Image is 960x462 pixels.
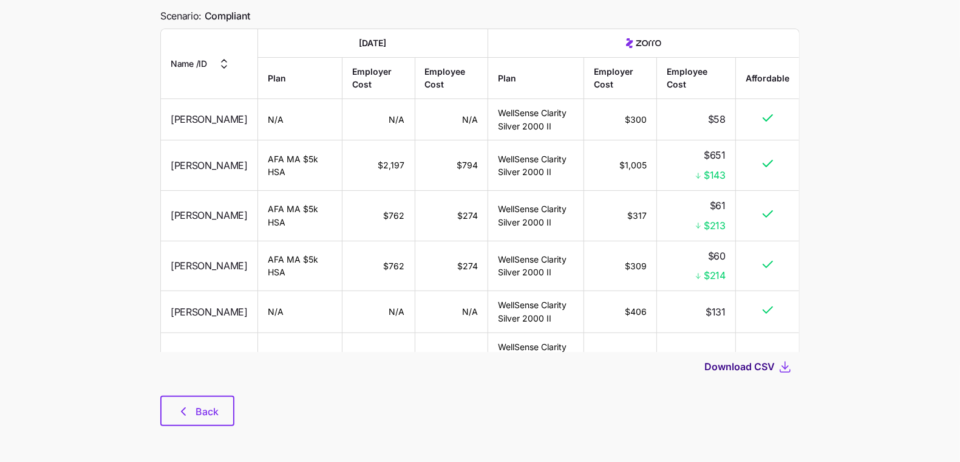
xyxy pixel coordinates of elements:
[171,158,248,173] span: [PERSON_NAME]
[171,208,248,223] span: [PERSON_NAME]
[736,57,799,98] th: Affordable
[258,29,488,58] th: [DATE]
[171,112,248,127] span: [PERSON_NAME]
[415,99,488,140] td: N/A
[342,191,415,241] td: $762
[258,57,342,98] th: Plan
[171,304,248,319] span: [PERSON_NAME]
[171,258,248,274] span: [PERSON_NAME]
[342,57,415,98] th: Employer Cost
[171,57,207,71] span: Name / ID
[704,148,726,163] span: $651
[258,99,342,140] td: N/A
[342,333,415,413] td: $2,197
[488,191,584,241] td: WellSense Clarity Silver 2000 II
[258,291,342,333] td: N/A
[258,191,342,241] td: AFA MA $5k HSA
[342,99,415,140] td: N/A
[710,198,726,213] span: $61
[584,140,657,191] td: $1,005
[415,291,488,333] td: N/A
[584,291,657,333] td: $406
[488,291,584,333] td: WellSense Clarity Silver 2000 II
[488,140,584,191] td: WellSense Clarity Silver 2000 II
[708,112,726,127] span: $58
[704,268,726,283] span: $214
[584,99,657,140] td: $300
[415,57,488,98] th: Employee Cost
[258,333,342,413] td: AFA MA $5k HSA
[657,57,736,98] th: Employee Cost
[415,241,488,291] td: $274
[704,359,775,374] span: Download CSV
[706,304,726,319] span: $131
[488,333,584,413] td: WellSense Clarity NH Silver 0 Deductible + $0 Rx List + 24/7 Nurse Advice
[584,57,657,98] th: Employer Cost
[708,248,726,263] span: $60
[205,9,250,24] span: Compliant
[488,57,584,98] th: Plan
[160,396,234,426] button: Back
[342,140,415,191] td: $2,197
[160,9,250,24] span: Scenario:
[415,333,488,413] td: $794
[704,359,778,374] button: Download CSV
[258,241,342,291] td: AFA MA $5k HSA
[584,241,657,291] td: $309
[488,241,584,291] td: WellSense Clarity Silver 2000 II
[584,191,657,241] td: $317
[342,291,415,333] td: N/A
[415,191,488,241] td: $274
[704,168,726,183] span: $143
[342,241,415,291] td: $762
[488,99,584,140] td: WellSense Clarity Silver 2000 II
[584,333,657,413] td: $683
[258,140,342,191] td: AFA MA $5k HSA
[415,140,488,191] td: $794
[171,57,231,71] button: Name /ID
[196,404,219,419] span: Back
[704,218,726,233] span: $213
